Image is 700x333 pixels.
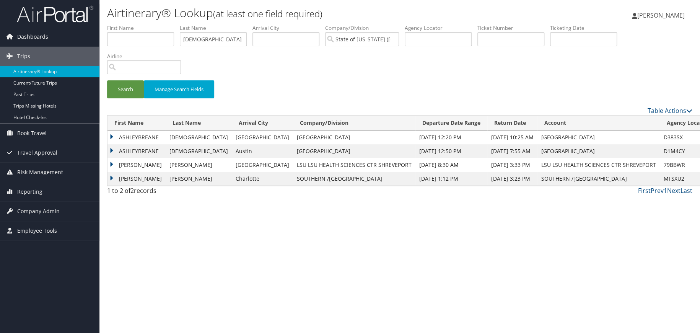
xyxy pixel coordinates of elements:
small: (at least one field required) [213,7,322,20]
td: [GEOGRAPHIC_DATA] [293,144,415,158]
button: Search [107,80,144,98]
label: Ticketing Date [550,24,623,32]
label: Airline [107,52,187,60]
a: Prev [651,186,664,195]
label: Ticket Number [477,24,550,32]
span: Book Travel [17,124,47,143]
td: [PERSON_NAME] [107,172,166,186]
td: [DATE] 3:33 PM [487,158,537,172]
label: Last Name [180,24,252,32]
span: Trips [17,47,30,66]
td: ASHLEYBREANE [107,131,166,144]
td: [DATE] 7:55 AM [487,144,537,158]
span: Risk Management [17,163,63,182]
span: Company Admin [17,202,60,221]
td: [GEOGRAPHIC_DATA] [537,131,660,144]
span: Travel Approval [17,143,57,162]
td: [PERSON_NAME] [166,158,232,172]
th: Last Name: activate to sort column ascending [166,116,232,131]
td: ASHLEYBREANE [107,144,166,158]
td: [GEOGRAPHIC_DATA] [232,158,293,172]
a: Last [680,186,692,195]
td: SOUTHERN /[GEOGRAPHIC_DATA] [293,172,415,186]
label: Company/Division [325,24,405,32]
span: Employee Tools [17,221,57,240]
td: [PERSON_NAME] [166,172,232,186]
a: First [638,186,651,195]
td: [DATE] 12:50 PM [415,144,487,158]
td: [GEOGRAPHIC_DATA] [232,131,293,144]
label: Arrival City [252,24,325,32]
th: Return Date: activate to sort column ascending [487,116,537,131]
td: Austin [232,144,293,158]
th: Arrival City: activate to sort column ascending [232,116,293,131]
label: Agency Locator [405,24,477,32]
h1: Airtinerary® Lookup [107,5,497,21]
td: [DEMOGRAPHIC_DATA] [166,144,232,158]
a: Table Actions [648,106,692,115]
td: [DATE] 1:12 PM [415,172,487,186]
img: airportal-logo.png [17,5,93,23]
td: [DATE] 10:25 AM [487,131,537,144]
td: [DATE] 8:30 AM [415,158,487,172]
td: [GEOGRAPHIC_DATA] [293,131,415,144]
a: Next [667,186,680,195]
th: First Name: activate to sort column ascending [107,116,166,131]
div: 1 to 2 of records [107,186,245,199]
td: [PERSON_NAME] [107,158,166,172]
td: SOUTHERN /[GEOGRAPHIC_DATA] [537,172,660,186]
td: [GEOGRAPHIC_DATA] [537,144,660,158]
td: [DATE] 12:20 PM [415,131,487,144]
a: 1 [664,186,667,195]
th: Account: activate to sort column ascending [537,116,660,131]
th: Company/Division [293,116,415,131]
th: Departure Date Range: activate to sort column ascending [415,116,487,131]
span: Dashboards [17,27,48,46]
label: First Name [107,24,180,32]
span: Reporting [17,182,42,201]
td: Charlotte [232,172,293,186]
span: [PERSON_NAME] [637,11,685,20]
td: [DATE] 3:23 PM [487,172,537,186]
td: [DEMOGRAPHIC_DATA] [166,131,232,144]
td: LSU LSU HEALTH SCIENCES CTR SHREVEPORT [537,158,660,172]
button: Manage Search Fields [144,80,214,98]
td: LSU LSU HEALTH SCIENCES CTR SHREVEPORT [293,158,415,172]
a: [PERSON_NAME] [632,4,692,27]
span: 2 [130,186,134,195]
